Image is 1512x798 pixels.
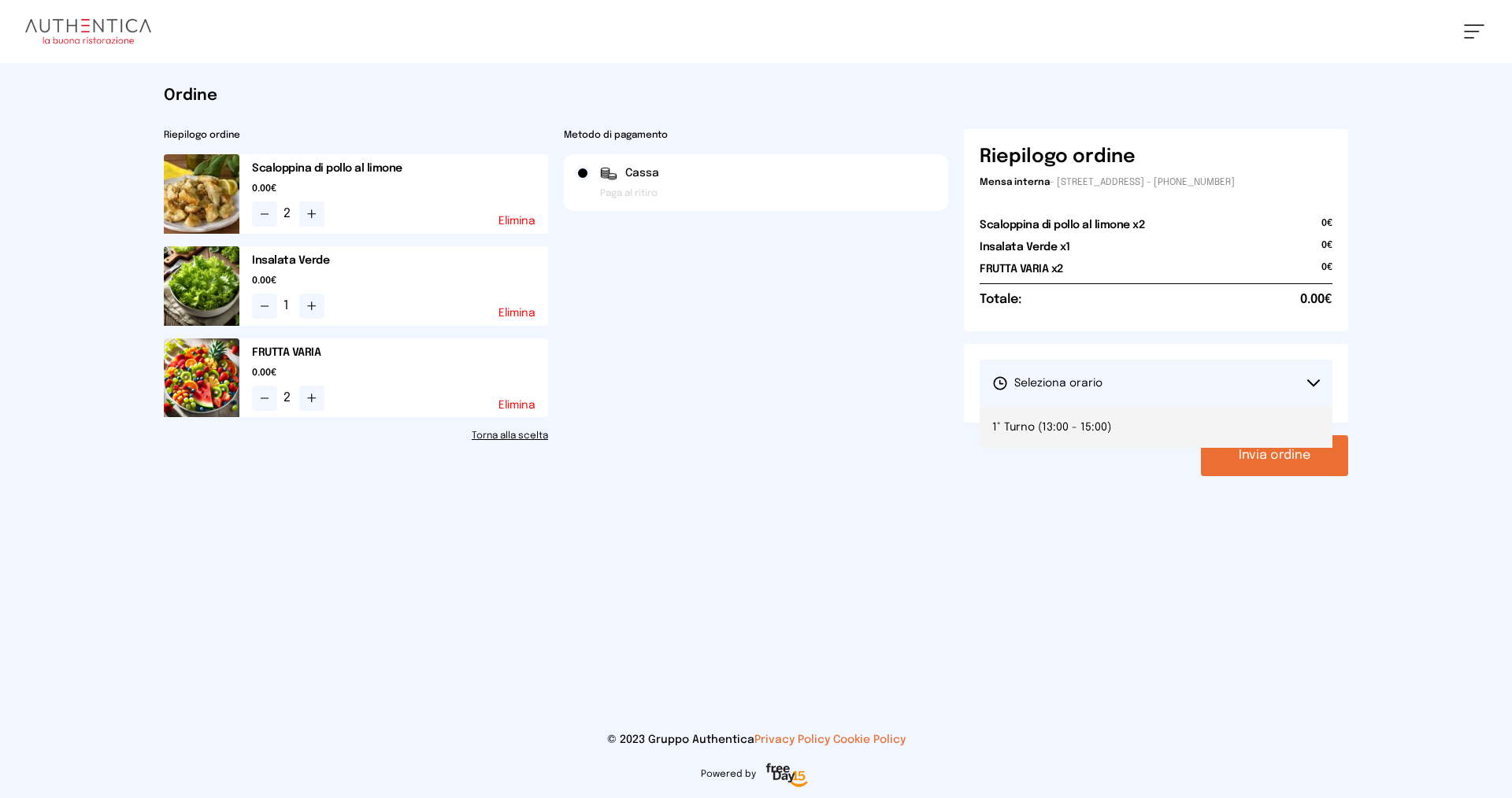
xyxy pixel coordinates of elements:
[992,419,1111,435] span: 1° Turno (13:00 - 15:00)
[762,760,812,792] img: logo-freeday.3e08031.png
[833,734,906,745] a: Cookie Policy
[754,734,830,745] a: Privacy Policy
[992,375,1102,391] span: Seleziona orario
[1201,435,1348,476] button: Invia ordine
[701,768,756,781] span: Powered by
[25,732,1487,748] p: © 2023 Gruppo Authentica
[980,360,1332,407] button: Seleziona orario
